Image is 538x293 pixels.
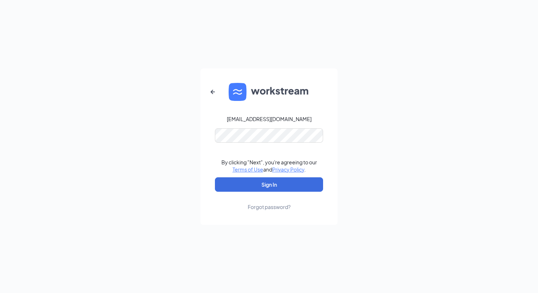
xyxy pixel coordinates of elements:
div: [EMAIL_ADDRESS][DOMAIN_NAME] [227,115,312,123]
a: Terms of Use [233,166,263,173]
div: Forgot password? [248,203,291,210]
a: Forgot password? [248,192,291,210]
button: Sign In [215,177,323,192]
button: ArrowLeftNew [204,83,221,101]
a: Privacy Policy [272,166,304,173]
svg: ArrowLeftNew [208,88,217,96]
div: By clicking "Next", you're agreeing to our and . [221,159,317,173]
img: WS logo and Workstream text [229,83,309,101]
